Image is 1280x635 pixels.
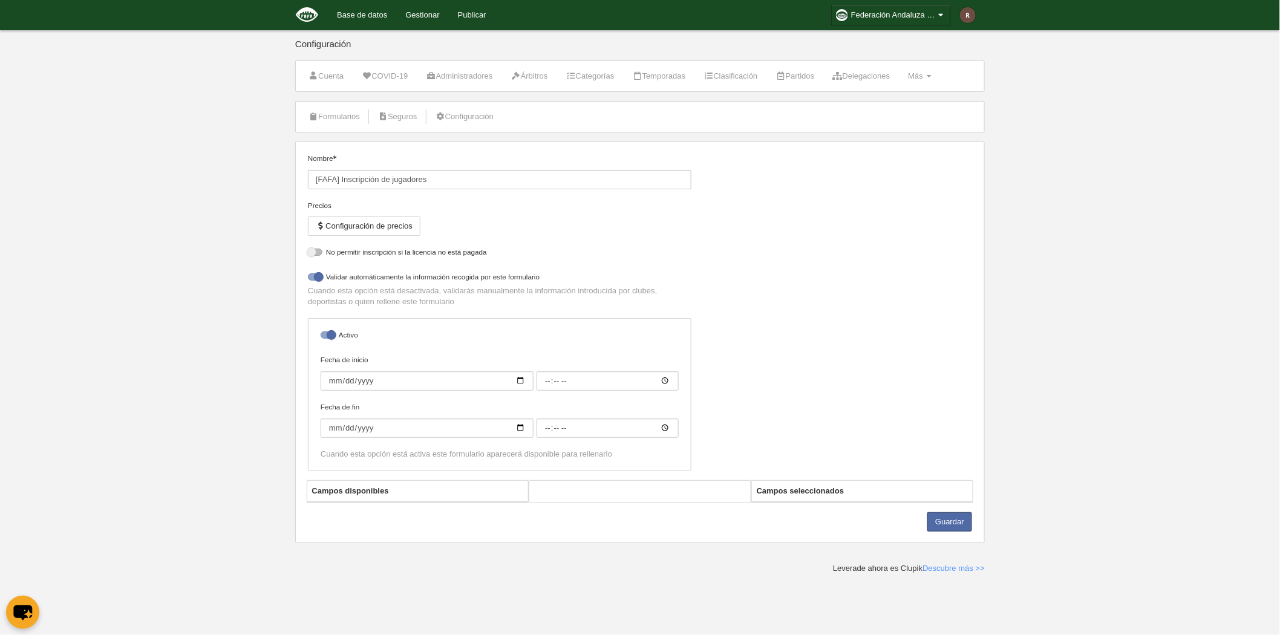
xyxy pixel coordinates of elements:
label: Fecha de inicio [321,354,679,391]
img: c2l6ZT0zMHgzMCZmcz05JnRleHQ9UiZiZz02ZDRjNDE%3D.png [960,7,976,23]
input: Fecha de fin [321,418,534,438]
label: Activo [321,330,679,344]
a: Temporadas [625,67,692,85]
a: Seguros [371,108,424,126]
div: Configuración [295,39,985,60]
span: Más [908,71,923,80]
input: Nombre [308,170,691,189]
a: Federación Andaluza de Fútbol Americano [831,5,951,25]
a: Formularios [302,108,367,126]
div: Precios [308,200,691,211]
a: Descubre más >> [922,564,985,573]
div: Leverade ahora es Clupik [833,563,985,574]
a: Categorías [560,67,621,85]
div: Cuando esta opción está activa este formulario aparecerá disponible para rellenarlo [321,449,679,460]
a: Partidos [769,67,821,85]
a: Administradores [419,67,499,85]
a: Cuenta [302,67,350,85]
button: chat-button [6,596,39,629]
a: Delegaciones [826,67,896,85]
a: COVID-19 [355,67,414,85]
a: Más [901,67,938,85]
input: Fecha de inicio [321,371,534,391]
label: No permitir inscripción si la licencia no está pagada [308,247,691,261]
th: Campos seleccionados [752,481,973,502]
img: OaPSKd2Ae47e.30x30.jpg [836,9,848,21]
input: Fecha de fin [537,418,679,438]
img: Federación Andaluza de Fútbol Americano [296,7,319,22]
input: Fecha de inicio [537,371,679,391]
a: Árbitros [504,67,555,85]
label: Validar automáticamente la información recogida por este formulario [308,272,691,285]
label: Nombre [308,153,691,189]
i: Obligatorio [333,155,337,159]
button: Guardar [927,512,972,532]
p: Cuando esta opción está desactivada, validarás manualmente la información introducida por clubes,... [308,285,691,307]
label: Fecha de fin [321,402,679,438]
th: Campos disponibles [307,481,529,502]
span: Federación Andaluza de Fútbol Americano [851,9,936,21]
button: Configuración de precios [308,217,420,236]
a: Clasificación [697,67,764,85]
a: Configuración [429,108,500,126]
